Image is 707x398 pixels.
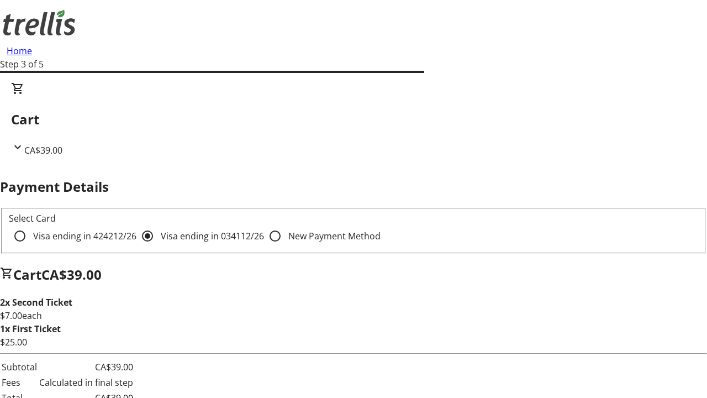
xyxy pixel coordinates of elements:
[286,229,381,243] label: New Payment Method
[13,265,41,284] span: Cart
[241,230,264,242] span: 12/26
[161,230,264,242] span: Visa ending in 0341
[9,212,698,225] div: Select Card
[113,230,136,242] span: 12/26
[24,144,62,156] span: CA$39.00
[39,360,134,374] td: CA$39.00
[1,375,38,390] td: Fees
[11,109,696,129] h2: Cart
[39,375,134,390] td: Calculated in final step
[1,360,38,374] td: Subtotal
[11,82,696,157] div: CartCA$39.00
[41,265,102,284] span: CA$39.00
[33,230,136,242] span: Visa ending in 4242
